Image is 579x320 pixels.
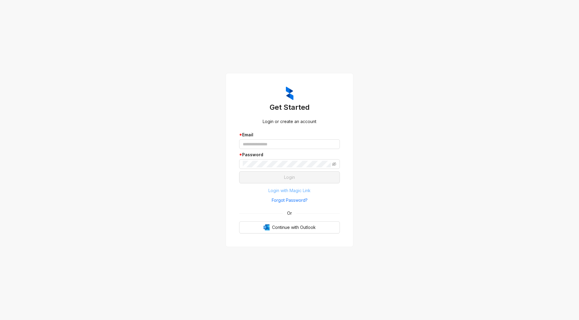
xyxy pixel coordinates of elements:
button: OutlookContinue with Outlook [239,221,340,233]
button: Forgot Password? [239,195,340,205]
img: ZumaIcon [286,87,293,100]
span: Login with Magic Link [268,187,311,194]
div: Password [239,151,340,158]
span: eye-invisible [332,162,336,166]
img: Outlook [264,224,270,230]
span: Continue with Outlook [272,224,316,231]
span: Or [283,210,296,217]
span: Forgot Password? [272,197,308,204]
h3: Get Started [239,103,340,112]
div: Email [239,131,340,138]
button: Login with Magic Link [239,186,340,195]
div: Login or create an account [239,118,340,125]
button: Login [239,171,340,183]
